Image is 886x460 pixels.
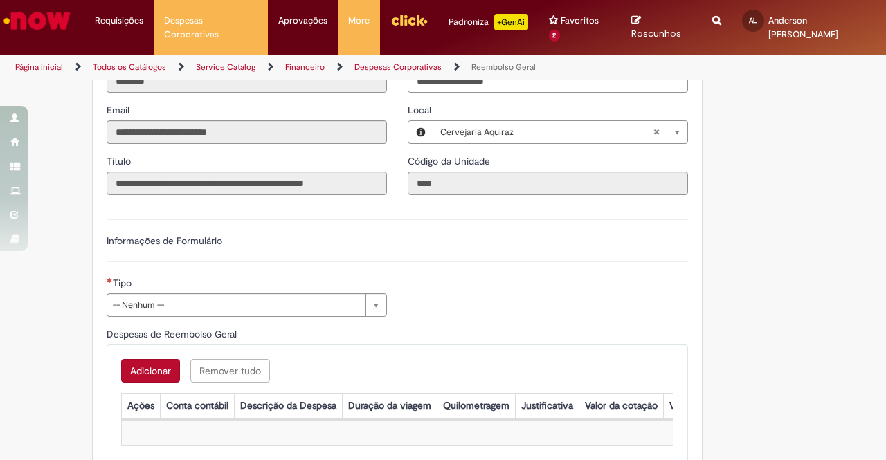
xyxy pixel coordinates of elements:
th: Justificativa [515,394,579,419]
span: -- Nenhum -- [113,294,359,316]
label: Somente leitura - Título [107,154,134,168]
span: Anderson [PERSON_NAME] [768,15,838,40]
label: Somente leitura - Código da Unidade [408,154,493,168]
span: Favoritos [561,14,599,28]
input: Telefone de Contato [408,69,688,93]
span: More [348,14,370,28]
th: Duração da viagem [342,394,437,419]
span: Local [408,104,434,116]
span: Rascunhos [631,27,681,40]
th: Descrição da Despesa [234,394,342,419]
button: Local, Visualizar este registro Cervejaria Aquiraz [408,121,433,143]
a: Todos os Catálogos [93,62,166,73]
span: Somente leitura - Email [107,104,132,116]
span: Somente leitura - Código da Unidade [408,155,493,167]
a: Página inicial [15,62,63,73]
span: AL [749,16,757,25]
abbr: Limpar campo Local [646,121,667,143]
button: Add a row for Despesas de Reembolso Geral [121,359,180,383]
img: click_logo_yellow_360x200.png [390,10,428,30]
span: Requisições [95,14,143,28]
input: ID [107,69,387,93]
input: Código da Unidade [408,172,688,195]
span: Despesas de Reembolso Geral [107,328,239,340]
p: +GenAi [494,14,528,30]
label: Somente leitura - Email [107,103,132,117]
th: Quilometragem [437,394,515,419]
span: Cervejaria Aquiraz [440,121,653,143]
th: Conta contábil [160,394,234,419]
span: Despesas Corporativas [164,14,257,42]
span: Tipo [113,277,134,289]
th: Ações [121,394,160,419]
label: Informações de Formulário [107,234,222,247]
img: ServiceNow [1,7,73,35]
input: Título [107,172,387,195]
th: Valor da cotação [579,394,663,419]
span: Somente leitura - Título [107,155,134,167]
a: Service Catalog [196,62,255,73]
th: Valor por Litro [663,394,736,419]
a: Financeiro [285,62,325,73]
input: Email [107,120,387,144]
span: Necessários [107,277,113,283]
div: Padroniza [449,14,528,30]
span: Aprovações [278,14,327,28]
a: Despesas Corporativas [354,62,442,73]
span: 2 [549,30,561,42]
a: Reembolso Geral [471,62,536,73]
ul: Trilhas de página [10,55,580,80]
a: Rascunhos [631,15,691,40]
a: Cervejaria AquirazLimpar campo Local [433,121,687,143]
